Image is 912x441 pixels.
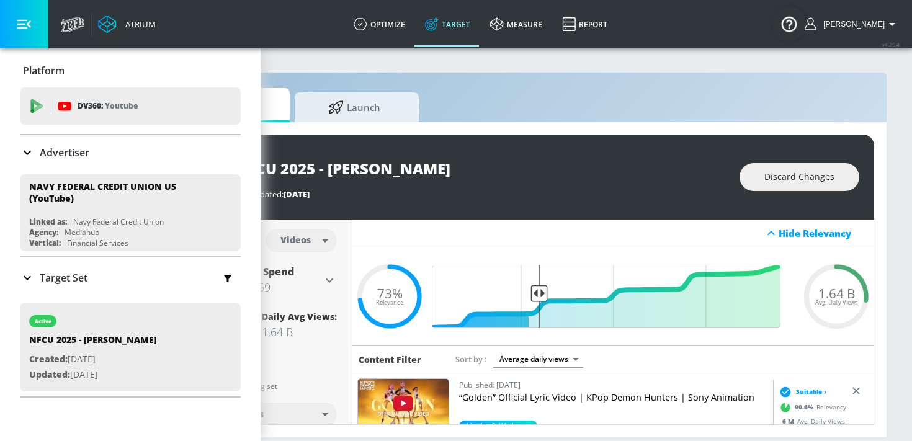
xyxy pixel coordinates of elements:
[344,2,415,47] a: optimize
[795,403,816,412] span: 90.6 %
[29,238,61,248] div: Vertical:
[65,227,99,238] div: Mediahub
[358,379,449,431] img: yebNIHKAC4A
[782,416,797,425] span: 6 M
[776,416,845,425] div: Avg. Daily Views
[20,174,241,251] div: NAVY FEDERAL CREDIT UNION US (YouTube)Linked as:Navy Federal Credit UnionAgency:MediahubVertical:...
[307,92,401,122] span: Launch
[20,303,241,391] div: activeNFCU 2025 - [PERSON_NAME]Created:[DATE]Updated:[DATE]
[764,169,834,185] span: Discard Changes
[376,300,403,306] span: Relevance
[480,2,552,47] a: measure
[29,227,58,238] div: Agency:
[776,385,826,398] div: Suitable ›
[459,421,537,431] div: 4.1%
[120,19,156,30] div: Atrium
[493,350,583,367] div: Average daily views
[459,391,768,404] p: “Golden” Official Lyric Video | KPop Demon Hunters | Sony Animation
[818,20,885,29] span: login as: kacey.labar@zefr.com
[377,287,403,300] span: 73%
[455,354,487,365] span: Sort by
[29,368,70,380] span: Updated:
[262,311,337,323] div: Daily Avg Views:
[882,41,900,48] span: v 4.25.4
[779,227,867,239] div: Hide Relevancy
[23,64,65,78] p: Platform
[805,17,900,32] button: [PERSON_NAME]
[105,99,138,112] p: Youtube
[740,163,859,191] button: Discard Changes
[29,367,157,383] p: [DATE]
[796,387,826,396] span: Suitable ›
[35,318,51,324] div: active
[415,2,480,47] a: Target
[274,234,317,245] div: Videos
[262,324,337,339] div: 1.64 B
[29,353,68,365] span: Created:
[232,189,727,200] div: Last Updated:
[459,378,768,391] p: Published: [DATE]
[20,257,241,298] div: Target Set
[284,189,310,200] span: [DATE]
[29,334,157,352] div: NFCU 2025 - [PERSON_NAME]
[352,220,874,247] div: Hide Relevancy
[78,99,138,113] p: DV360:
[776,398,846,416] div: Relevancy
[772,6,807,41] button: Open Resource Center
[459,421,537,431] span: Health & Wellness
[98,15,156,33] a: Atrium
[29,352,157,367] p: [DATE]
[459,378,768,421] a: Published: [DATE]“Golden” Official Lyric Video | KPop Demon Hunters | Sony Animation
[439,265,787,328] input: Final Threshold
[359,354,421,365] h6: Content Filter
[818,287,855,300] span: 1.64 B
[552,2,617,47] a: Report
[67,238,128,248] div: Financial Services
[29,180,220,204] div: NAVY FEDERAL CREDIT UNION US (YouTube)
[20,135,241,170] div: Advertiser
[40,271,87,285] p: Target Set
[73,216,164,227] div: Navy Federal Credit Union
[20,53,241,88] div: Platform
[815,300,858,306] span: Avg. Daily Views
[29,216,67,227] div: Linked as:
[40,146,89,159] p: Advertiser
[20,87,241,125] div: DV360: Youtube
